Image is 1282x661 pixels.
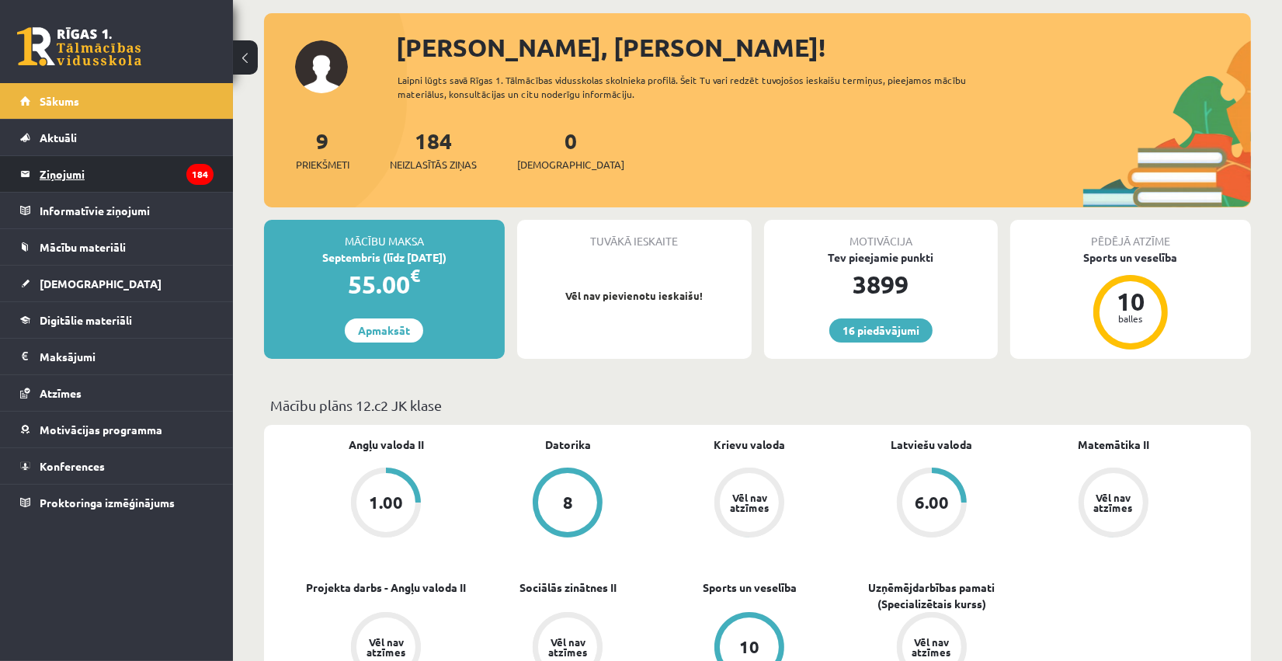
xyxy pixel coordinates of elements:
div: 1.00 [369,494,403,511]
a: Krievu valoda [714,437,785,453]
a: Matemātika II [1078,437,1149,453]
a: Vēl nav atzīmes [1023,468,1204,541]
span: Priekšmeti [296,157,349,172]
div: Motivācija [764,220,999,249]
a: Vēl nav atzīmes [658,468,840,541]
i: 184 [186,164,214,185]
a: 6.00 [841,468,1023,541]
div: Pēdējā atzīme [1010,220,1251,249]
div: Vēl nav atzīmes [546,637,589,657]
span: € [410,264,420,287]
a: Proktoringa izmēģinājums [20,485,214,520]
span: Konferences [40,459,105,473]
a: 1.00 [295,468,477,541]
div: Tuvākā ieskaite [517,220,752,249]
a: 9Priekšmeti [296,127,349,172]
a: Sports un veselība [703,579,797,596]
a: Aktuāli [20,120,214,155]
div: Vēl nav atzīmes [364,637,408,657]
div: Sports un veselība [1010,249,1251,266]
div: [PERSON_NAME], [PERSON_NAME]! [396,29,1251,66]
a: Sociālās zinātnes II [519,579,617,596]
span: Proktoringa izmēģinājums [40,496,175,510]
a: Uzņēmējdarbības pamati (Specializētais kurss) [841,579,1023,612]
a: Datorika [545,437,591,453]
span: Digitālie materiāli [40,313,132,327]
a: Sports un veselība 10 balles [1010,249,1251,352]
span: Neizlasītās ziņas [390,157,477,172]
legend: Maksājumi [40,339,214,374]
div: Septembris (līdz [DATE]) [264,249,505,266]
span: [DEMOGRAPHIC_DATA] [40,277,162,290]
div: Tev pieejamie punkti [764,249,999,266]
a: Apmaksāt [345,318,423,343]
div: 8 [563,494,573,511]
span: Sākums [40,94,79,108]
span: Motivācijas programma [40,423,162,437]
span: Aktuāli [40,130,77,144]
a: Projekta darbs - Angļu valoda II [306,579,466,596]
a: 16 piedāvājumi [829,318,933,343]
a: [DEMOGRAPHIC_DATA] [20,266,214,301]
a: Informatīvie ziņojumi [20,193,214,228]
span: [DEMOGRAPHIC_DATA] [517,157,624,172]
legend: Ziņojumi [40,156,214,192]
div: 55.00 [264,266,505,303]
div: 10 [739,638,759,656]
div: Vēl nav atzīmes [1092,492,1135,513]
a: 184Neizlasītās ziņas [390,127,477,172]
div: 6.00 [915,494,949,511]
p: Mācību plāns 12.c2 JK klase [270,395,1245,416]
div: balles [1107,314,1154,323]
legend: Informatīvie ziņojumi [40,193,214,228]
div: Vēl nav atzīmes [728,492,771,513]
div: 3899 [764,266,999,303]
a: Angļu valoda II [349,437,424,453]
a: Motivācijas programma [20,412,214,447]
div: Vēl nav atzīmes [910,637,954,657]
a: 0[DEMOGRAPHIC_DATA] [517,127,624,172]
a: Digitālie materiāli [20,302,214,338]
a: Sākums [20,83,214,119]
a: Maksājumi [20,339,214,374]
a: 8 [477,468,658,541]
span: Atzīmes [40,386,82,400]
div: 10 [1107,289,1154,314]
a: Ziņojumi184 [20,156,214,192]
p: Vēl nav pievienotu ieskaišu! [525,288,744,304]
div: Laipni lūgts savā Rīgas 1. Tālmācības vidusskolas skolnieka profilā. Šeit Tu vari redzēt tuvojošo... [398,73,990,101]
a: Atzīmes [20,375,214,411]
a: Mācību materiāli [20,229,214,265]
a: Konferences [20,448,214,484]
div: Mācību maksa [264,220,505,249]
span: Mācību materiāli [40,240,126,254]
a: Latviešu valoda [891,437,972,453]
a: Rīgas 1. Tālmācības vidusskola [17,27,141,66]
